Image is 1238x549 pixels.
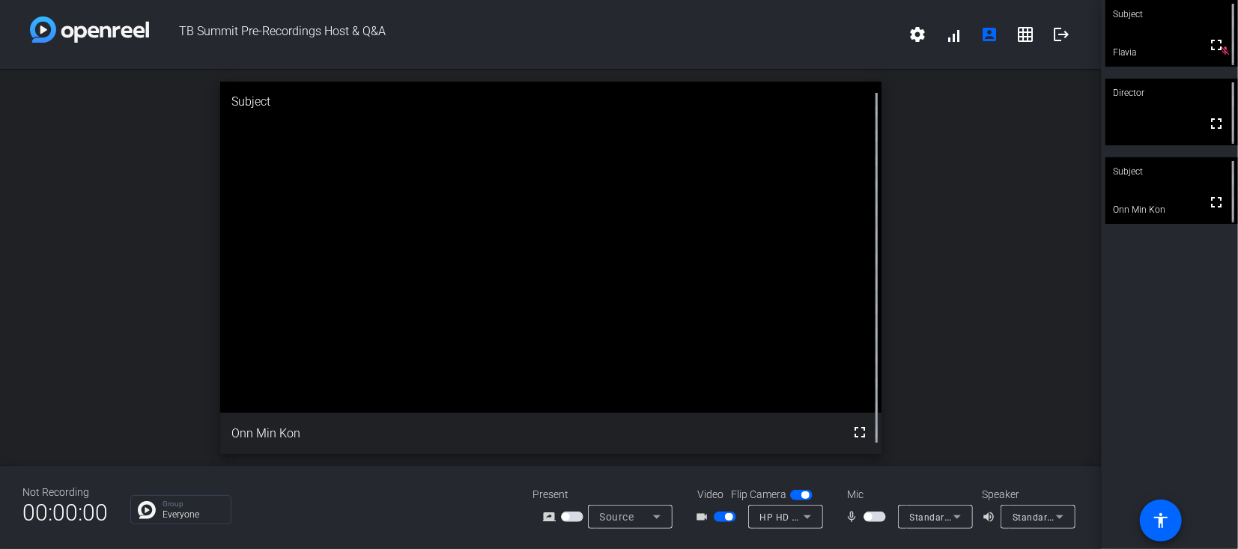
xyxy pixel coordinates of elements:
[1105,157,1238,186] div: Subject
[908,25,926,43] mat-icon: settings
[851,423,869,441] mat-icon: fullscreen
[163,500,223,508] p: Group
[22,485,108,500] div: Not Recording
[532,487,682,503] div: Present
[138,501,156,519] img: Chat Icon
[149,16,899,52] span: TB Summit Pre-Recordings Host & Q&A
[1052,25,1070,43] mat-icon: logout
[982,487,1072,503] div: Speaker
[30,16,149,43] img: white-gradient.svg
[1152,512,1170,530] mat-icon: accessibility
[22,494,108,531] span: 00:00:00
[1207,36,1225,54] mat-icon: fullscreen
[935,16,971,52] button: signal_cellular_alt
[163,510,223,519] p: Everyone
[696,508,714,526] mat-icon: videocam_outline
[1016,25,1034,43] mat-icon: grid_on
[697,487,723,503] span: Video
[846,508,864,526] mat-icon: mic_none
[982,508,1000,526] mat-icon: volume_up
[760,511,879,523] span: HP HD Camera (04f2:b6bf)
[543,508,561,526] mat-icon: screen_share_outline
[1105,79,1238,107] div: Director
[832,487,982,503] div: Mic
[910,511,1238,523] span: Standard - Headset Microphone (Poly Voyager Focus 2 Series) (047f:0154)
[731,487,786,503] span: Flip Camera
[220,82,882,122] div: Subject
[980,25,998,43] mat-icon: account_box
[600,511,634,523] span: Source
[1207,193,1225,211] mat-icon: fullscreen
[1207,115,1225,133] mat-icon: fullscreen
